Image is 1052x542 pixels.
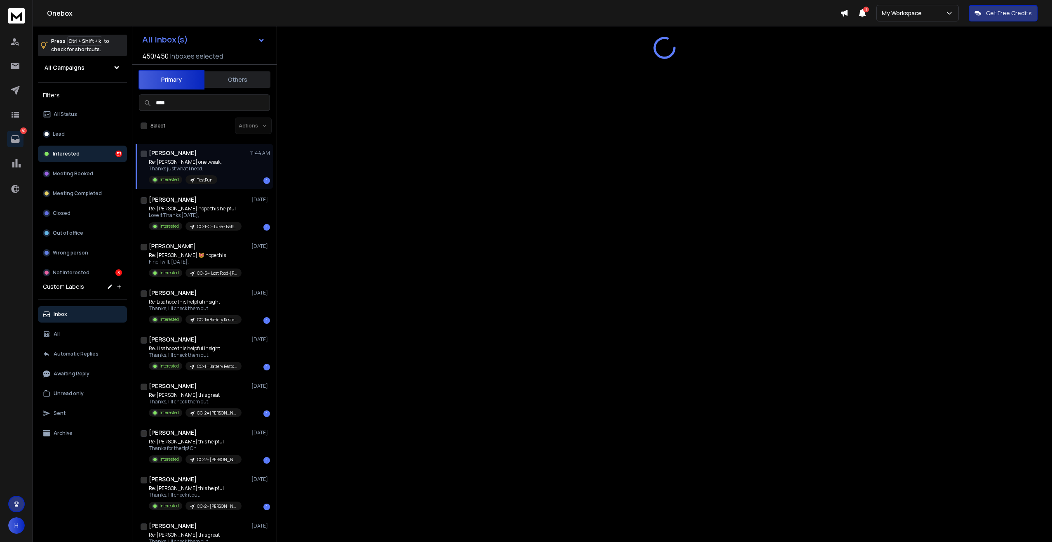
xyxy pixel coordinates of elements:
[38,205,127,222] button: Closed
[251,429,270,436] p: [DATE]
[139,70,204,90] button: Primary
[197,224,237,230] p: CC-1-C=Luke - Battery Restor
[149,522,197,530] h1: [PERSON_NAME]
[149,445,242,452] p: Thanks for the tip! On
[197,457,237,463] p: CC-2=[PERSON_NAME]-[PERSON_NAME]
[160,363,179,369] p: Interested
[251,196,270,203] p: [DATE]
[38,59,127,76] button: All Campaigns
[160,223,179,229] p: Interested
[149,165,222,172] p: Thanks just what I need.
[38,245,127,261] button: Wrong person
[251,383,270,389] p: [DATE]
[54,390,84,397] p: Unread only
[149,352,242,358] p: Thanks, I'll check them out.
[160,503,179,509] p: Interested
[53,250,88,256] p: Wrong person
[160,316,179,323] p: Interested
[251,290,270,296] p: [DATE]
[53,151,80,157] p: Interested
[38,185,127,202] button: Meeting Completed
[53,131,65,137] p: Lead
[53,230,83,236] p: Out of office
[115,269,122,276] div: 3
[38,385,127,402] button: Unread only
[251,243,270,250] p: [DATE]
[53,210,70,217] p: Closed
[149,196,197,204] h1: [PERSON_NAME]
[54,410,66,417] p: Sent
[38,346,127,362] button: Automatic Replies
[20,127,27,134] p: 60
[149,532,242,538] p: Re: [PERSON_NAME] this great
[197,503,237,509] p: CC-2=[PERSON_NAME]-[PERSON_NAME]
[263,317,270,324] div: 1
[38,146,127,162] button: Interested57
[149,159,222,165] p: Re: [PERSON_NAME] one tweak,
[170,51,223,61] h3: Inboxes selected
[47,8,840,18] h1: Onebox
[160,410,179,416] p: Interested
[149,335,197,344] h1: [PERSON_NAME]
[53,170,93,177] p: Meeting Booked
[54,111,77,118] p: All Status
[136,31,272,48] button: All Inbox(s)
[8,8,25,24] img: logo
[149,252,242,259] p: Re: [PERSON_NAME] 😻 hope this
[54,331,60,337] p: All
[149,305,242,312] p: Thanks, I'll check them out.
[882,9,925,17] p: My Workspace
[251,336,270,343] p: [DATE]
[54,370,89,377] p: Awaiting Reply
[38,126,127,142] button: Lead
[863,7,869,12] span: 1
[149,345,242,352] p: Re: Lisahope this helpful insight
[197,177,212,183] p: TestRun
[263,364,270,370] div: 1
[197,270,237,276] p: CC-5= Lost Food-[PERSON_NAME]
[263,177,270,184] div: 1
[38,306,127,323] button: Inbox
[149,149,197,157] h1: [PERSON_NAME]
[8,517,25,534] button: H
[149,438,242,445] p: Re: [PERSON_NAME] this helpful
[197,363,237,370] p: CC-1=Battery Restor-[PERSON_NAME]
[160,270,179,276] p: Interested
[149,485,242,492] p: Re: [PERSON_NAME] this helpful
[251,476,270,483] p: [DATE]
[149,299,242,305] p: Re: Lisahope this helpful insight
[38,225,127,241] button: Out of office
[149,382,197,390] h1: [PERSON_NAME]
[149,205,242,212] p: Re: [PERSON_NAME] hope this helpful
[142,35,188,44] h1: All Inbox(s)
[54,351,99,357] p: Automatic Replies
[197,410,237,416] p: CC-2=[PERSON_NAME]-[PERSON_NAME]
[263,504,270,510] div: 1
[149,475,197,483] h1: [PERSON_NAME]
[160,177,179,183] p: Interested
[38,90,127,101] h3: Filters
[263,224,270,231] div: 1
[142,51,169,61] span: 450 / 450
[251,523,270,529] p: [DATE]
[38,165,127,182] button: Meeting Booked
[43,283,84,291] h3: Custom Labels
[149,242,196,250] h1: [PERSON_NAME]
[54,430,73,436] p: Archive
[250,150,270,156] p: 11:44 AM
[149,259,242,265] p: Find I will. [DATE],
[67,36,102,46] span: Ctrl + Shift + k
[160,456,179,462] p: Interested
[197,317,237,323] p: CC-1=Battery Restor-[PERSON_NAME]
[969,5,1038,21] button: Get Free Credits
[38,326,127,342] button: All
[115,151,122,157] div: 57
[149,492,242,498] p: Thanks, I'll check it out.
[38,264,127,281] button: Not Interested3
[149,429,197,437] h1: [PERSON_NAME]
[38,365,127,382] button: Awaiting Reply
[53,269,89,276] p: Not Interested
[149,212,242,219] p: Love it Thanks [DATE],
[51,37,109,54] p: Press to check for shortcuts.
